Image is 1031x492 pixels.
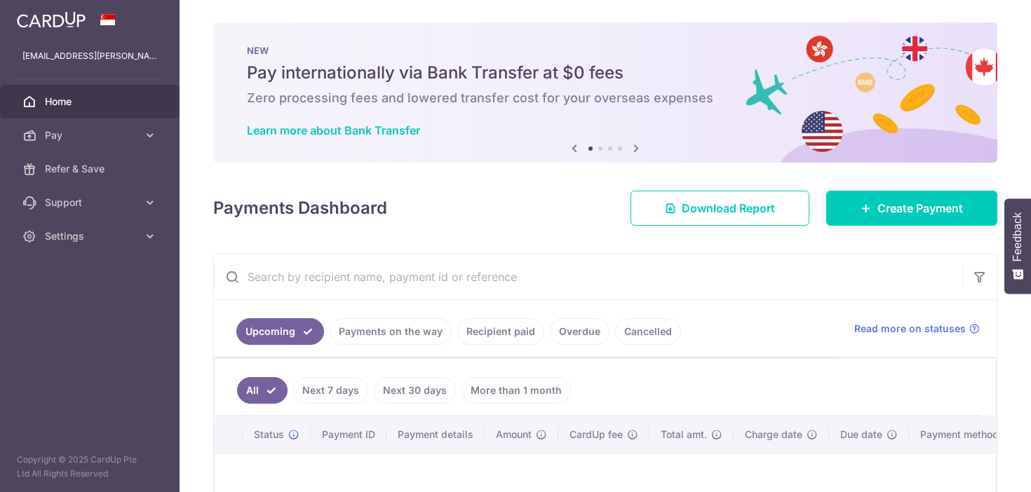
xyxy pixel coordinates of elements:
img: Bank transfer banner [213,22,997,163]
span: CardUp fee [570,428,623,442]
img: CardUp [17,11,86,28]
a: Recipient paid [457,318,544,345]
span: Feedback [1011,212,1024,261]
a: Payments on the way [330,318,452,345]
span: Settings [45,229,137,243]
a: Create Payment [826,191,997,226]
span: Create Payment [877,200,963,217]
input: Search by recipient name, payment id or reference [214,254,963,299]
span: Home [45,95,137,109]
h6: Zero processing fees and lowered transfer cost for your overseas expenses [247,90,964,107]
a: Learn more about Bank Transfer [247,123,420,137]
p: NEW [247,45,964,56]
span: Read more on statuses [854,322,966,336]
a: Cancelled [615,318,681,345]
a: Upcoming [236,318,324,345]
th: Payment ID [311,416,386,453]
span: Charge date [745,428,802,442]
span: Total amt. [661,428,707,442]
span: Download Report [682,200,775,217]
a: Next 30 days [374,377,456,404]
th: Payment method [909,416,1016,453]
p: [EMAIL_ADDRESS][PERSON_NAME][DOMAIN_NAME] [22,49,157,63]
span: Support [45,196,137,210]
th: Payment details [386,416,485,453]
span: Amount [496,428,532,442]
a: All [237,377,288,404]
a: Read more on statuses [854,322,980,336]
h4: Payments Dashboard [213,196,387,221]
span: Refer & Save [45,162,137,176]
span: Due date [840,428,882,442]
a: Download Report [631,191,809,226]
h5: Pay internationally via Bank Transfer at $0 fees [247,62,964,84]
span: Status [254,428,284,442]
a: Next 7 days [293,377,368,404]
a: More than 1 month [461,377,571,404]
a: Overdue [550,318,609,345]
span: Pay [45,128,137,142]
button: Feedback - Show survey [1004,198,1031,294]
